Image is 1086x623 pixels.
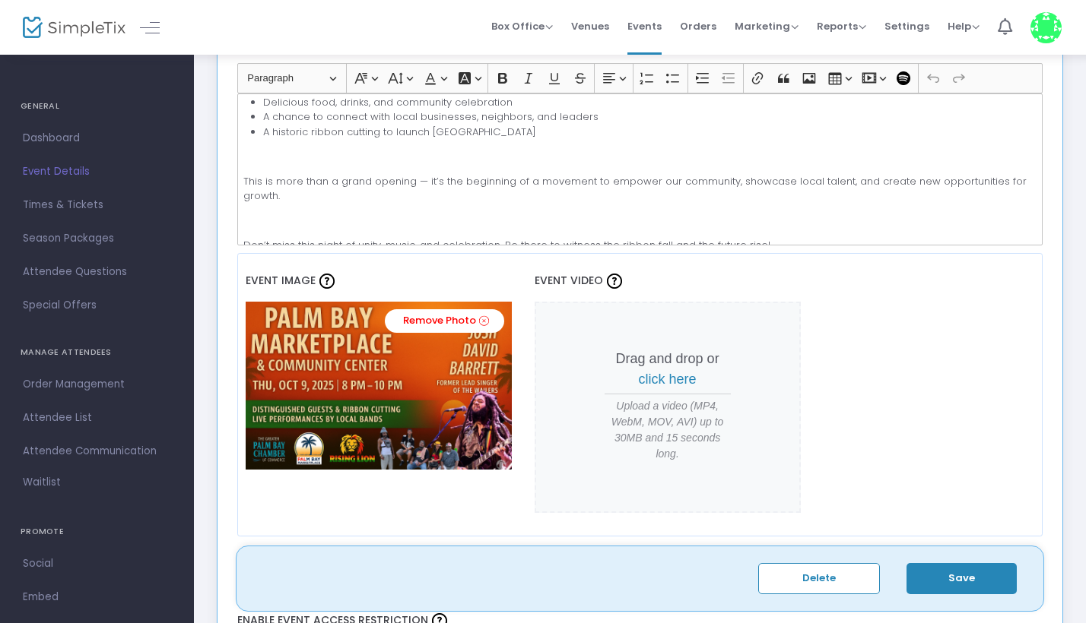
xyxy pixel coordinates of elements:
[23,262,171,282] span: Attendee Questions
[237,544,1043,567] label: Private - Unlisted Event
[385,309,504,333] a: Remove Photo
[571,7,609,46] span: Venues
[23,408,171,428] span: Attendee List
[535,273,603,288] span: Event Video
[758,563,880,594] button: Delete
[23,128,171,148] span: Dashboard
[21,91,173,122] h4: GENERAL
[263,109,1036,125] li: A chance to connect with local businesses, neighbors, and leaders
[246,273,316,288] span: Event Image
[627,7,662,46] span: Events
[246,302,512,469] img: IMG0128.PNG
[639,372,697,387] span: click here
[948,19,980,33] span: Help
[240,67,343,90] button: Paragraph
[21,517,173,547] h4: PROMOTE
[247,69,326,87] span: Paragraph
[263,95,1036,110] li: Delicious food, drinks, and community celebration
[263,125,1036,140] li: A historic ribbon cutting to launch [GEOGRAPHIC_DATA]
[817,19,866,33] span: Reports
[237,93,1043,245] div: Rich Text Editor, main
[735,19,799,33] span: Marketing
[23,587,171,607] span: Embed
[607,274,622,289] img: question-mark
[23,296,171,315] span: Special Offers
[21,337,173,368] h4: MANAGE ATTENDEES
[23,162,171,182] span: Event Details
[23,229,171,248] span: Season Packages
[23,554,171,574] span: Social
[680,7,716,46] span: Orders
[23,475,61,490] span: Waitlist
[491,19,553,33] span: Box Office
[605,349,731,390] p: Drag and drop or
[907,563,1017,594] button: Save
[23,441,171,461] span: Attendee Communication
[243,174,1036,204] p: This is more than a grand opening — it’s the beginning of a movement to empower our community, sh...
[243,238,1036,253] p: Don’t miss this night of unity, music, and celebration. Be there to witness the ribbon fall and t...
[237,63,1043,93] div: Editor toolbar
[605,398,731,462] span: Upload a video (MP4, WebM, MOV, AVI) up to 30MB and 15 seconds long.
[23,195,171,215] span: Times & Tickets
[23,375,171,394] span: Order Management
[884,7,929,46] span: Settings
[319,274,335,289] img: question-mark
